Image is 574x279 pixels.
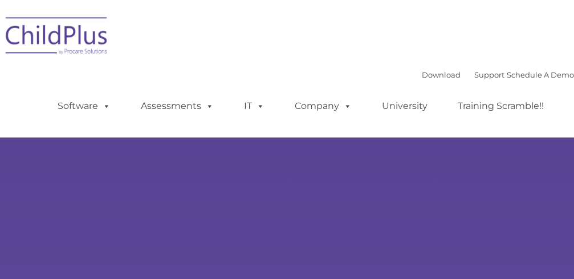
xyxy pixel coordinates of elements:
[422,70,461,79] a: Download
[446,95,555,118] a: Training Scramble!!
[507,70,574,79] a: Schedule A Demo
[233,95,276,118] a: IT
[371,95,439,118] a: University
[129,95,225,118] a: Assessments
[283,95,363,118] a: Company
[422,70,574,79] font: |
[46,95,122,118] a: Software
[474,70,504,79] a: Support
